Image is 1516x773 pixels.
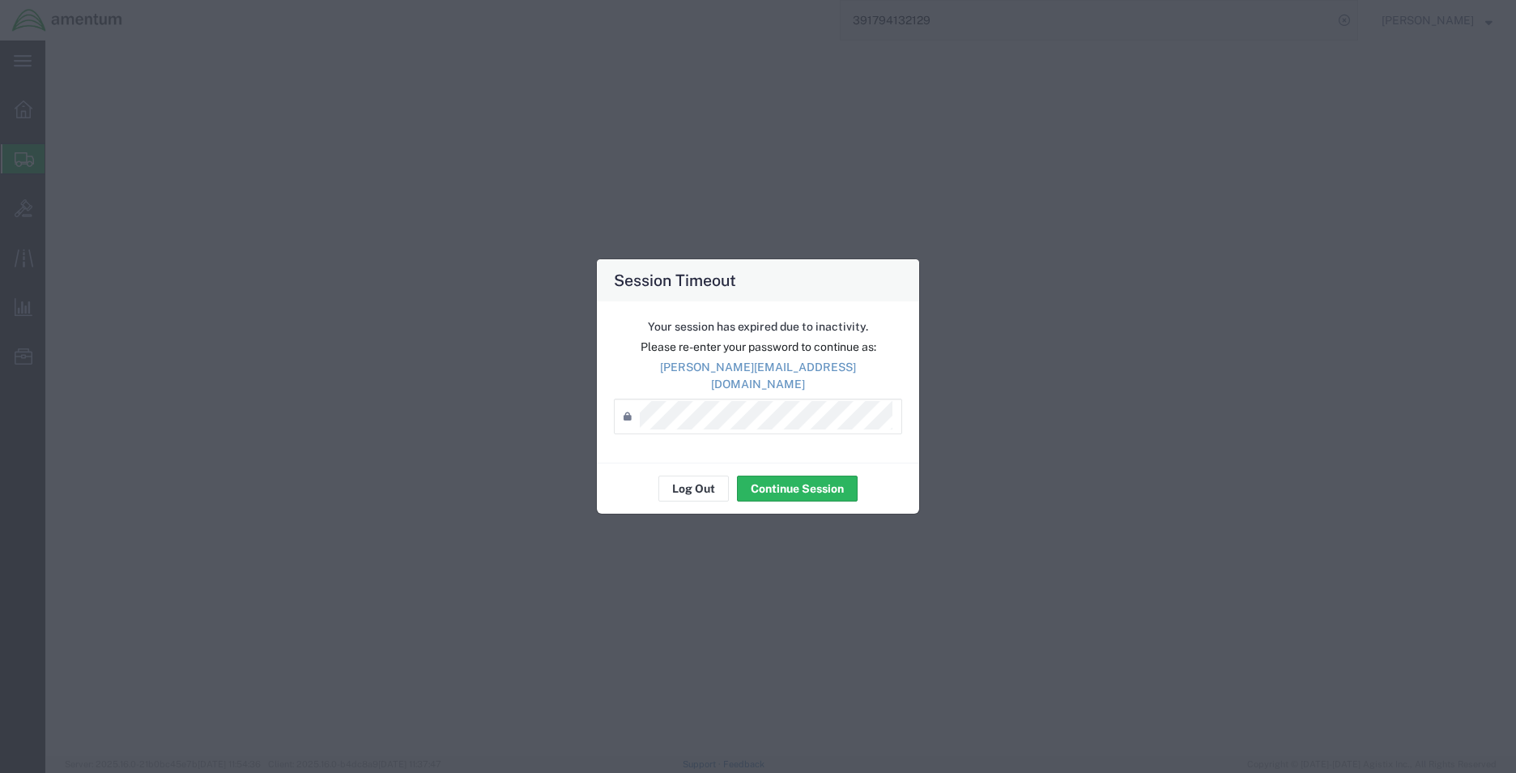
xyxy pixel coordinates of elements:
[658,476,729,502] button: Log Out
[614,359,902,393] p: [PERSON_NAME][EMAIL_ADDRESS][DOMAIN_NAME]
[614,268,736,292] h4: Session Timeout
[737,476,858,502] button: Continue Session
[614,339,902,356] p: Please re-enter your password to continue as:
[614,318,902,335] p: Your session has expired due to inactivity.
